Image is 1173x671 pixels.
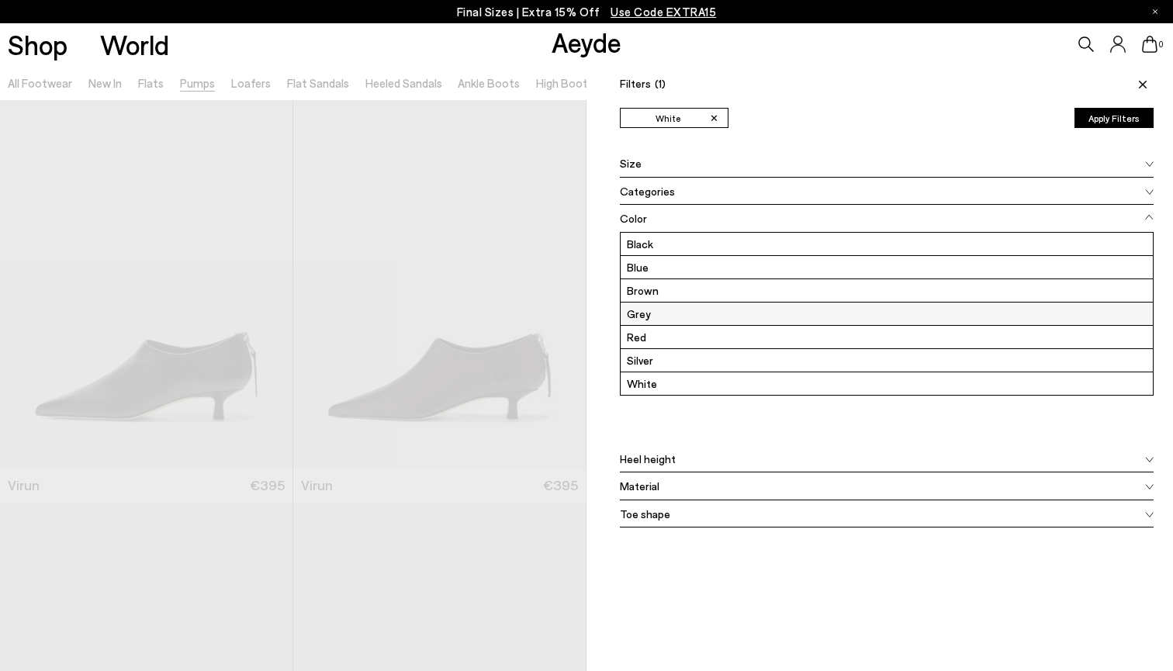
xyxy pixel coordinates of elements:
[620,77,666,90] span: Filters
[457,2,717,22] p: Final Sizes | Extra 15% Off
[620,451,676,467] span: Heel height
[655,77,666,90] span: (1)
[552,26,621,58] a: Aeyde
[620,183,675,199] span: Categories
[621,279,1153,302] label: Brown
[8,31,67,58] a: Shop
[100,31,169,58] a: World
[620,478,659,494] span: Material
[611,5,716,19] span: Navigate to /collections/ss25-final-sizes
[656,112,680,126] span: White
[1157,40,1165,49] span: 0
[621,372,1153,395] label: White
[621,303,1153,325] label: Grey
[1142,36,1157,53] a: 0
[621,349,1153,372] label: Silver
[621,233,1153,255] label: Black
[620,506,670,522] span: Toe shape
[621,326,1153,348] label: Red
[620,155,642,171] span: Size
[1074,108,1154,128] button: Apply Filters
[621,256,1153,278] label: Blue
[710,110,718,126] span: ✕
[620,210,647,227] span: Color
